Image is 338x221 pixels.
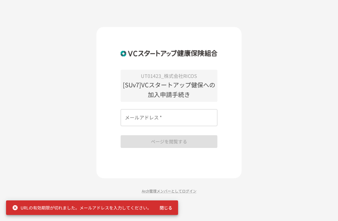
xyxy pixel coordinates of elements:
p: Arch管理メンバーとしてログイン [96,188,242,194]
div: URLの有効期限が切れました。メールアドレスを入力してください。 [12,202,151,213]
p: UT01423_株式会社RICOS [121,72,217,80]
button: 閉じる [156,202,176,213]
p: [SUv7]VCスタートアップ健保への加入申請手続き [121,80,217,99]
img: ZDfHsVrhrXUoWEWGWYf8C4Fv4dEjYTEDCNvmL73B7ox [121,45,217,61]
